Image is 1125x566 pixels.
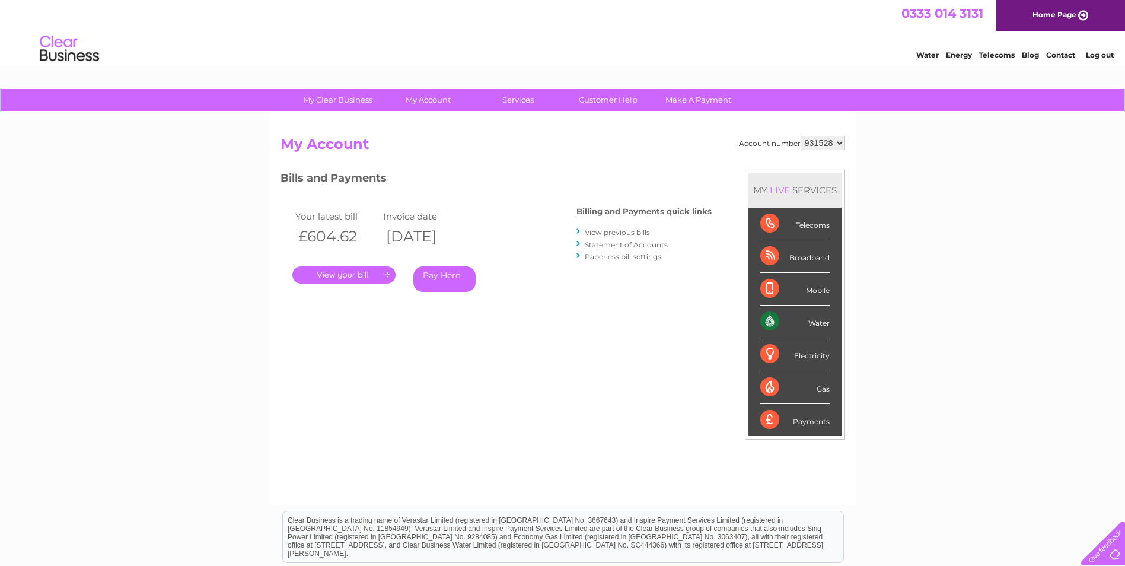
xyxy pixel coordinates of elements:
[760,273,830,306] div: Mobile
[585,240,668,249] a: Statement of Accounts
[413,266,476,292] a: Pay Here
[1086,50,1114,59] a: Log out
[760,371,830,404] div: Gas
[760,240,830,273] div: Broadband
[760,404,830,436] div: Payments
[585,252,661,261] a: Paperless bill settings
[979,50,1015,59] a: Telecoms
[760,306,830,338] div: Water
[767,185,792,196] div: LIVE
[748,173,842,207] div: MY SERVICES
[739,136,845,150] div: Account number
[380,208,469,224] td: Invoice date
[380,224,469,249] th: [DATE]
[559,89,657,111] a: Customer Help
[292,224,381,249] th: £604.62
[292,208,381,224] td: Your latest bill
[1022,50,1039,59] a: Blog
[585,228,650,237] a: View previous bills
[292,266,396,284] a: .
[283,7,843,58] div: Clear Business is a trading name of Verastar Limited (registered in [GEOGRAPHIC_DATA] No. 3667643...
[281,136,845,158] h2: My Account
[39,31,100,67] img: logo.png
[576,207,712,216] h4: Billing and Payments quick links
[760,208,830,240] div: Telecoms
[916,50,939,59] a: Water
[760,338,830,371] div: Electricity
[281,170,712,190] h3: Bills and Payments
[649,89,747,111] a: Make A Payment
[289,89,387,111] a: My Clear Business
[469,89,567,111] a: Services
[946,50,972,59] a: Energy
[1046,50,1075,59] a: Contact
[901,6,983,21] a: 0333 014 3131
[379,89,477,111] a: My Account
